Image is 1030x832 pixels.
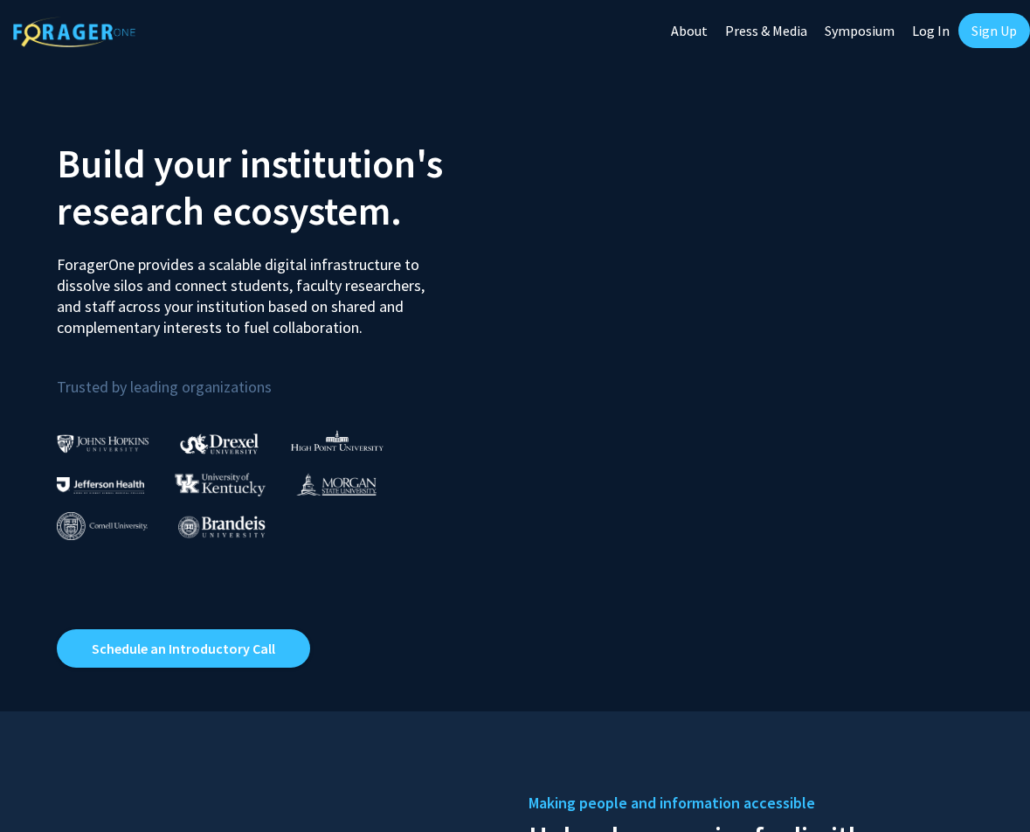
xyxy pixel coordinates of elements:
[13,17,135,47] img: ForagerOne Logo
[529,790,1018,816] h5: Making people and information accessible
[57,241,448,338] p: ForagerOne provides a scalable digital infrastructure to dissolve silos and connect students, fac...
[57,477,144,494] img: Thomas Jefferson University
[57,434,149,453] img: Johns Hopkins University
[57,512,148,541] img: Cornell University
[178,516,266,537] img: Brandeis University
[57,140,502,234] h2: Build your institution's research ecosystem.
[175,473,266,496] img: University of Kentucky
[296,473,377,496] img: Morgan State University
[57,352,502,400] p: Trusted by leading organizations
[958,13,1030,48] a: Sign Up
[180,433,259,454] img: Drexel University
[57,629,310,668] a: Opens in a new tab
[291,430,384,451] img: High Point University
